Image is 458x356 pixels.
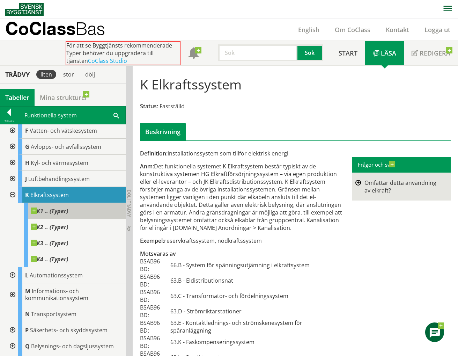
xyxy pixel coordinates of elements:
span: Definition: [140,150,168,157]
a: CoClass Studio [88,57,127,65]
div: installationssystem som tillför elektrisk energi [140,150,345,157]
span: Belysnings- och dagsljussystem [31,342,114,350]
td: BSAB96 BD: [140,334,170,350]
span: K3 .. (Typer) [31,240,68,247]
span: Sök i tabellen [113,111,119,119]
div: Gå till informationssidan för CoClass Studio [6,155,126,171]
span: Elkraftssystem [30,191,69,199]
div: Gå till informationssidan för CoClass Studio [11,235,126,251]
a: Kontakt [378,26,417,34]
div: Gå till informationssidan för CoClass Studio [6,267,126,283]
div: liten [36,70,56,79]
div: Gå till informationssidan för CoClass Studio [6,171,126,187]
span: Säkerhets- och skyddssystem [30,326,108,334]
span: Start [339,49,357,57]
td: 63.C - Transformator- och fördelningssystem [170,288,345,304]
button: Sök [297,44,323,61]
td: 63.K - Faskompenseringssystem [170,334,345,350]
td: BSAB96 BD: [140,304,170,319]
a: Mina strukturer [35,89,93,106]
span: N [25,310,30,318]
td: 63.E - Kontaktlednings- och strömskenesystem för spåranläggning [170,319,345,334]
div: Gå till informationssidan för CoClass Studio [11,251,126,267]
a: CoClassBas [5,19,120,41]
div: Beskrivning [140,123,186,140]
span: Notifikationer [188,48,199,59]
span: H [25,159,29,167]
a: English [290,26,327,34]
div: Det funktionella systemet K Elkraftsystem består typiskt av de konstruktiva systemen HG Elkraftfö... [140,162,345,232]
h1: K Elkraftssystem [140,77,242,92]
div: Trädvy [1,71,34,78]
span: Status: [140,102,158,110]
span: Avlopps- och avfallssystem [31,143,101,151]
span: Frågor och svar [358,161,395,168]
div: Gå till informationssidan för CoClass Studio [11,203,126,219]
td: 66.B - System för spänningsutjämning i elkraftsystem [170,257,345,273]
div: Gå till informationssidan för CoClass Studio [6,322,126,338]
div: reservkraftssystem, nödkraftssystem [140,237,345,245]
td: 63.D - Strömriktarstationer [170,304,345,319]
div: stor [59,70,78,79]
span: Läsa [381,49,396,57]
a: Logga ut [417,26,458,34]
span: Bas [75,18,105,39]
td: BSAB96 BD: [140,273,170,288]
div: Gå till informationssidan för CoClass Studio [6,123,126,139]
span: K1 .. (Typer) [31,208,68,215]
span: L [25,271,28,279]
a: Start [331,41,365,65]
span: Anm: [140,162,154,170]
span: Kyl- och värmesystem [31,159,88,167]
span: Q [25,342,30,350]
div: Gå till informationssidan för CoClass Studio [6,187,126,267]
span: Motsvaras av [140,250,176,257]
a: Läsa [365,41,404,65]
div: För att se Byggtjänsts rekommenderade Typer behöver du uppgradera till tjänsten [66,41,180,65]
span: M [25,287,30,295]
div: Gå till informationssidan för CoClass Studio [6,139,126,155]
span: G [25,143,29,151]
span: Redigera [420,49,450,57]
span: Transportsystem [31,310,76,318]
span: K [25,191,29,199]
span: Informations- och kommunikationssystem [25,287,88,302]
span: P [25,326,29,334]
td: BSAB96 BD: [140,288,170,304]
span: Dölj trädvy [126,190,132,217]
input: Sök [218,44,297,61]
span: Automationssystem [30,271,83,279]
div: Gå till informationssidan för CoClass Studio [6,283,126,306]
span: J [25,175,27,183]
div: Gå till informationssidan för CoClass Studio [6,338,126,354]
div: Omfattar detta användning av elkraft? [364,179,443,194]
span: Vatten- och vätskesystem [30,127,97,135]
td: BSAB96 BD: [140,319,170,334]
img: Svensk Byggtjänst [5,3,44,16]
span: F [25,127,28,135]
div: Gå till informationssidan för CoClass Studio [6,306,126,322]
div: Funktionella system [18,107,125,124]
p: CoClass [5,24,105,32]
a: Redigera [404,41,458,65]
span: Fastställd [160,102,185,110]
a: Om CoClass [327,26,378,34]
span: Exempel: [140,237,164,245]
div: dölj [81,70,99,79]
span: K2 .. (Typer) [31,224,68,231]
span: K4 .. (Typer) [31,256,68,263]
div: Gå till informationssidan för CoClass Studio [11,219,126,235]
td: 63.B - Eldistributionsnät [170,273,345,288]
td: BSAB96 BD: [140,257,170,273]
div: Tillbaka [0,118,18,124]
span: Luftbehandlingssystem [28,175,90,183]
